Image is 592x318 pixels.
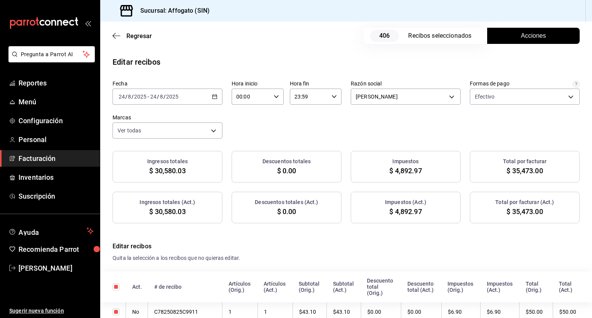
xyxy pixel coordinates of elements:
[113,81,222,86] label: Fecha
[128,94,131,100] input: --
[150,94,157,100] input: --
[18,226,84,236] span: Ayuda
[290,81,342,86] label: Hora fin
[140,198,195,206] h3: Ingresos totales (Act.)
[113,242,580,251] h4: Editar recibos
[9,307,94,315] span: Sugerir nueva función
[163,94,166,100] span: /
[149,166,185,176] span: $ 30,580.03
[131,94,134,100] span: /
[18,263,94,273] span: [PERSON_NAME]
[8,46,95,62] button: Pregunta a Parrot AI
[408,31,478,40] div: Recibos seleccionados
[503,157,547,166] h3: Total por facturar
[351,81,461,86] label: Razón social
[148,94,149,100] span: -
[495,198,554,206] h3: Total por facturar (Act.)
[21,50,83,59] span: Pregunta a Parrot AI
[126,32,152,40] span: Regresar
[18,115,94,126] span: Configuración
[441,271,481,302] th: Impuestos (Orig.)
[277,206,296,217] span: $ 0.00
[118,127,141,134] span: Ver todas
[18,191,94,201] span: Suscripción
[520,271,553,302] th: Total (Orig.)
[134,6,210,15] h3: Sucursal: Affogato (SIN)
[470,81,510,86] div: Formas de pago
[521,31,546,40] span: Acciones
[481,271,520,302] th: Impuestos (Act.)
[573,81,580,88] svg: Solo se mostrarán las órdenes que fueron pagadas exclusivamente con las formas de pago selecciona...
[148,271,222,302] th: # de recibo
[134,94,147,100] input: ----
[126,271,148,302] th: Act.
[5,56,95,64] a: Pregunta a Parrot AI
[18,134,94,145] span: Personal
[118,94,125,100] input: --
[385,198,426,206] h3: Impuestos (Act.)
[401,271,441,302] th: Descuento total (Act.)
[113,32,152,40] button: Regresar
[392,157,419,166] h3: Impuestos
[257,271,293,302] th: Artículos (Act.)
[147,157,188,166] h3: Ingresos totales
[506,166,543,176] span: $ 35,473.00
[255,198,318,206] h3: Descuentos totales (Act.)
[361,271,401,302] th: Descuento total (Orig.)
[113,254,580,262] h4: Quita la selección a los recibos que no quieras editar.
[262,157,311,166] h3: Descuentos totales
[160,94,163,100] input: --
[113,56,160,68] div: Editar recibos
[85,20,91,26] button: open_drawer_menu
[389,206,422,217] span: $ 4,892.97
[18,244,94,254] span: Recomienda Parrot
[277,166,296,176] span: $ 0.00
[370,30,399,42] span: 406
[18,172,94,182] span: Inventarios
[293,271,327,302] th: Subtotal (Orig.)
[18,153,94,164] span: Facturación
[232,81,284,86] label: Hora inicio
[222,271,258,302] th: Artículos (Orig.)
[157,94,159,100] span: /
[351,89,461,105] div: [PERSON_NAME]
[553,271,592,302] th: Total (Act.)
[149,206,185,217] span: $ 30,580.03
[166,94,179,100] input: ----
[125,94,128,100] span: /
[327,271,361,302] th: Subtotal (Act.)
[18,78,94,88] span: Reportes
[389,166,422,176] span: $ 4,892.97
[113,115,222,120] label: Marcas
[506,206,543,217] span: $ 35,473.00
[475,93,494,100] span: Efectivo
[487,28,580,44] button: Acciones
[18,97,94,107] span: Menú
